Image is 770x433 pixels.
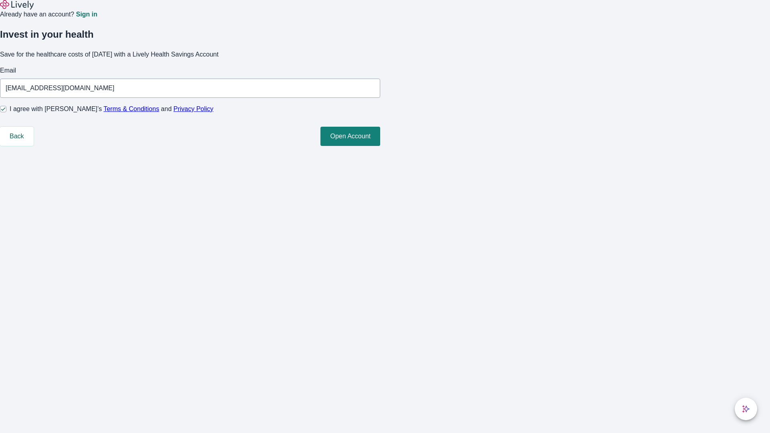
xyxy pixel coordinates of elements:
span: I agree with [PERSON_NAME]’s and [10,104,213,114]
a: Privacy Policy [174,105,214,112]
button: Open Account [320,127,380,146]
svg: Lively AI Assistant [742,405,750,413]
button: chat [735,398,757,420]
a: Sign in [76,11,97,18]
a: Terms & Conditions [103,105,159,112]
